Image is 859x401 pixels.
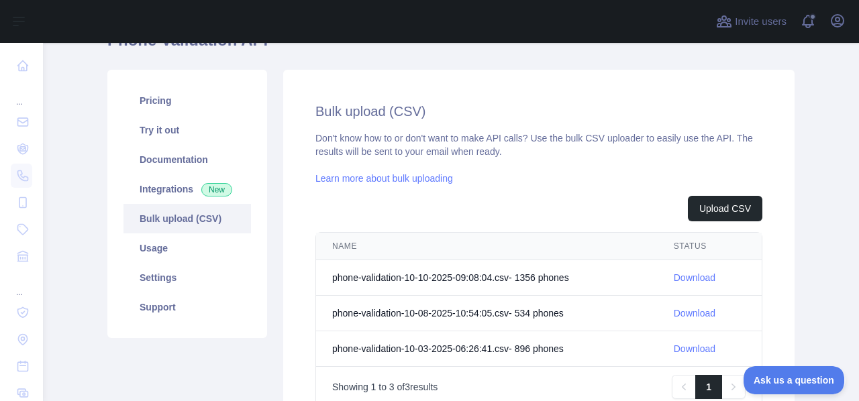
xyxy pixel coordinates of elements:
[316,296,658,331] td: phone-validation-10-08-2025-10:54:05.csv - 534 phone s
[713,11,789,32] button: Invite users
[674,308,715,319] a: Download
[123,86,251,115] a: Pricing
[744,366,846,394] iframe: Toggle Customer Support
[658,233,762,260] th: STATUS
[371,382,376,392] span: 1
[316,260,658,296] td: phone-validation-10-10-2025-09:08:04.csv - 1356 phone s
[674,272,715,283] a: Download
[123,174,251,204] a: Integrations New
[674,343,715,354] a: Download
[389,382,395,392] span: 3
[672,375,746,399] nav: Pagination
[107,30,795,62] h1: Phone Validation API
[123,145,251,174] a: Documentation
[201,183,232,196] span: New
[11,80,32,107] div: ...
[316,233,658,260] th: NAME
[123,292,251,322] a: Support
[315,102,762,121] h2: Bulk upload (CSV)
[695,375,722,399] a: 1
[315,173,453,184] a: Learn more about bulk uploading
[11,271,32,298] div: ...
[688,196,762,221] button: Upload CSV
[405,382,410,392] span: 3
[735,14,787,30] span: Invite users
[123,115,251,145] a: Try it out
[123,204,251,233] a: Bulk upload (CSV)
[123,263,251,292] a: Settings
[316,331,658,367] td: phone-validation-10-03-2025-06:26:41.csv - 896 phone s
[123,233,251,263] a: Usage
[332,380,438,394] p: Showing to of results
